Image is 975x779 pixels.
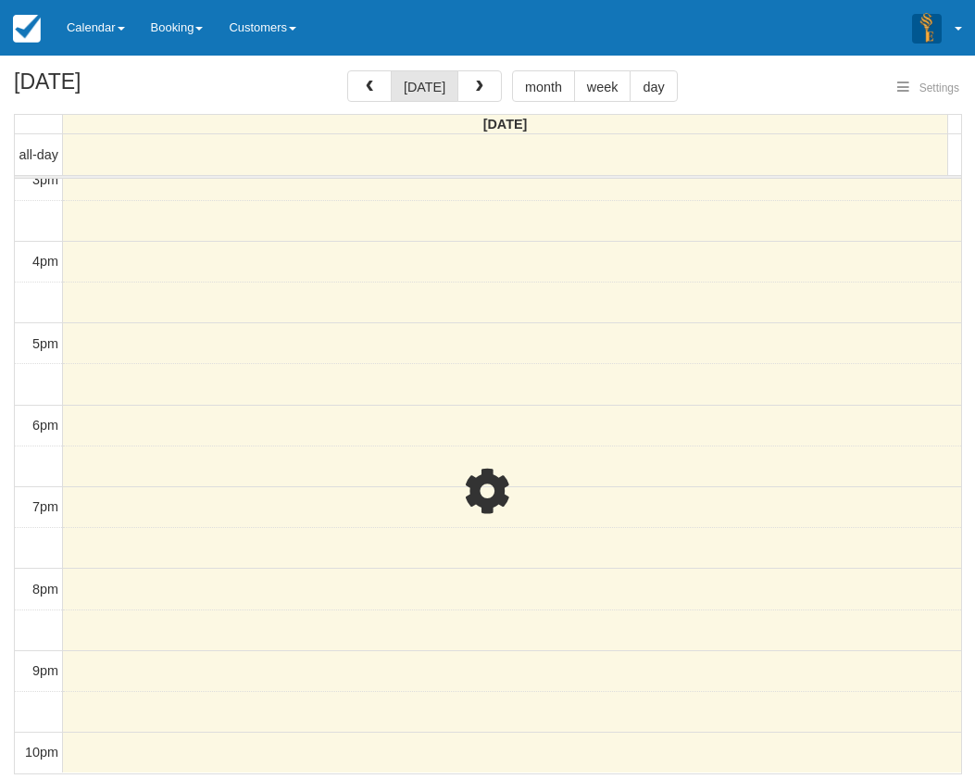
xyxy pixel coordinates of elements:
span: 7pm [32,499,58,514]
button: month [512,70,575,102]
span: [DATE] [483,117,528,132]
img: A3 [912,13,942,43]
span: 4pm [32,254,58,269]
img: checkfront-main-nav-mini-logo.png [13,15,41,43]
button: Settings [886,75,970,102]
span: 10pm [25,745,58,760]
button: week [574,70,631,102]
span: 6pm [32,418,58,433]
h2: [DATE] [14,70,248,105]
span: all-day [19,147,58,162]
span: 8pm [32,582,58,597]
span: 3pm [32,172,58,187]
span: 5pm [32,336,58,351]
span: 9pm [32,663,58,678]
button: [DATE] [391,70,458,102]
button: day [630,70,677,102]
span: Settings [919,82,959,94]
